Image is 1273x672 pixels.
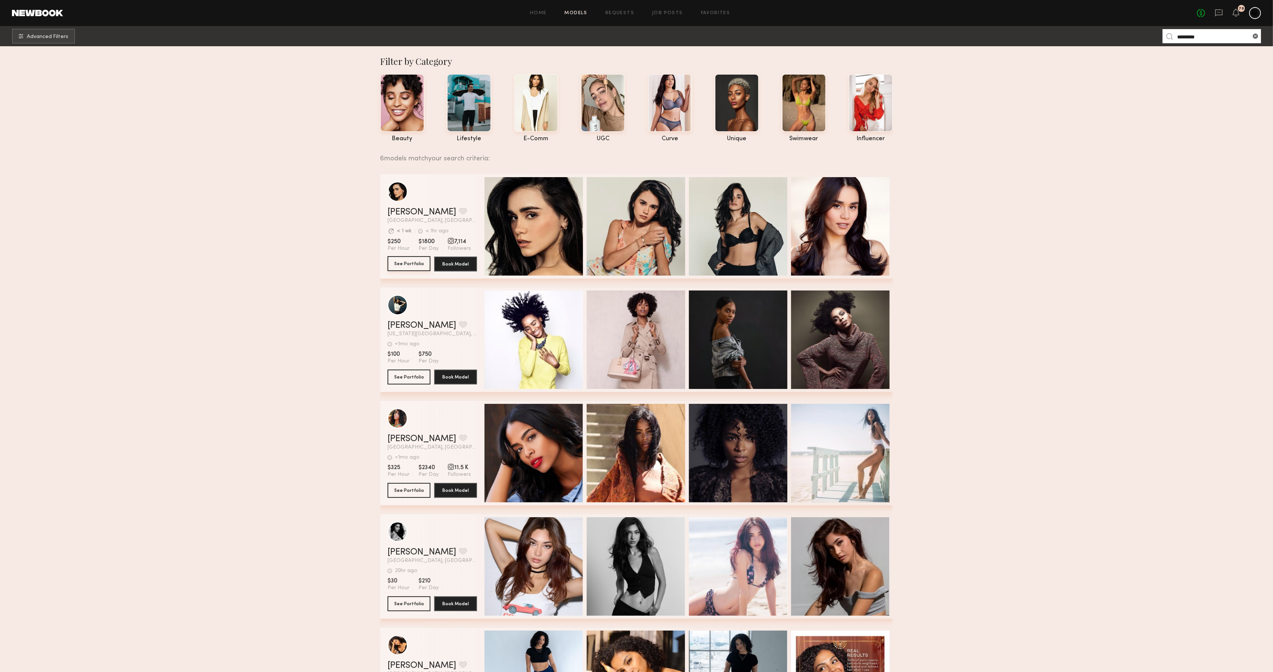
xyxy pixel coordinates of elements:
span: $30 [388,577,410,585]
button: Book Model [434,257,477,271]
a: Models [565,11,587,16]
a: See Portfolio [388,257,430,271]
button: See Portfolio [388,596,430,611]
span: Per Hour [388,358,410,365]
button: Advanced Filters [12,29,75,44]
a: [PERSON_NAME] [388,548,456,557]
span: $1800 [418,238,439,245]
div: 79 [1239,7,1244,11]
span: [US_STATE][GEOGRAPHIC_DATA], [GEOGRAPHIC_DATA] [388,332,477,337]
span: Followers [448,245,471,252]
a: Requests [605,11,634,16]
div: 20hr ago [395,568,417,574]
div: influencer [849,136,893,142]
button: Book Model [434,596,477,611]
a: Favorites [701,11,730,16]
span: Per Hour [388,245,410,252]
a: [PERSON_NAME] [388,321,456,330]
span: [GEOGRAPHIC_DATA], [GEOGRAPHIC_DATA] [388,445,477,450]
div: +1mo ago [395,455,420,460]
span: Followers [448,471,471,478]
span: Advanced Filters [27,34,68,40]
span: $750 [418,351,439,358]
span: $325 [388,464,410,471]
div: curve [648,136,692,142]
div: lifestyle [447,136,491,142]
div: UGC [581,136,625,142]
span: [GEOGRAPHIC_DATA], [GEOGRAPHIC_DATA] [388,558,477,563]
span: Per Hour [388,585,410,591]
span: Per Day [418,585,439,591]
span: [GEOGRAPHIC_DATA], [GEOGRAPHIC_DATA] [388,218,477,223]
span: $250 [388,238,410,245]
div: unique [715,136,759,142]
button: See Portfolio [388,370,430,384]
span: Per Day [418,471,439,478]
a: Job Posts [652,11,683,16]
a: [PERSON_NAME] [388,434,456,443]
span: 11.5 K [448,464,471,471]
span: Per Day [418,245,439,252]
button: Book Model [434,483,477,498]
span: $210 [418,577,439,585]
div: < 1hr ago [426,229,449,234]
span: $2340 [418,464,439,471]
div: beauty [380,136,424,142]
div: e-comm [514,136,558,142]
a: Home [530,11,547,16]
div: Filter by Category [380,55,893,67]
div: +1mo ago [395,342,420,347]
button: Book Model [434,370,477,384]
span: 7,114 [448,238,471,245]
span: Per Day [418,358,439,365]
div: 6 models match your search criteria: [380,147,887,162]
span: $100 [388,351,410,358]
a: [PERSON_NAME] [388,661,456,670]
div: swimwear [782,136,826,142]
button: See Portfolio [388,483,430,498]
a: [PERSON_NAME] [388,208,456,217]
span: Per Hour [388,471,410,478]
div: < 1 wk [397,229,412,234]
button: See Portfolio [388,256,430,271]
